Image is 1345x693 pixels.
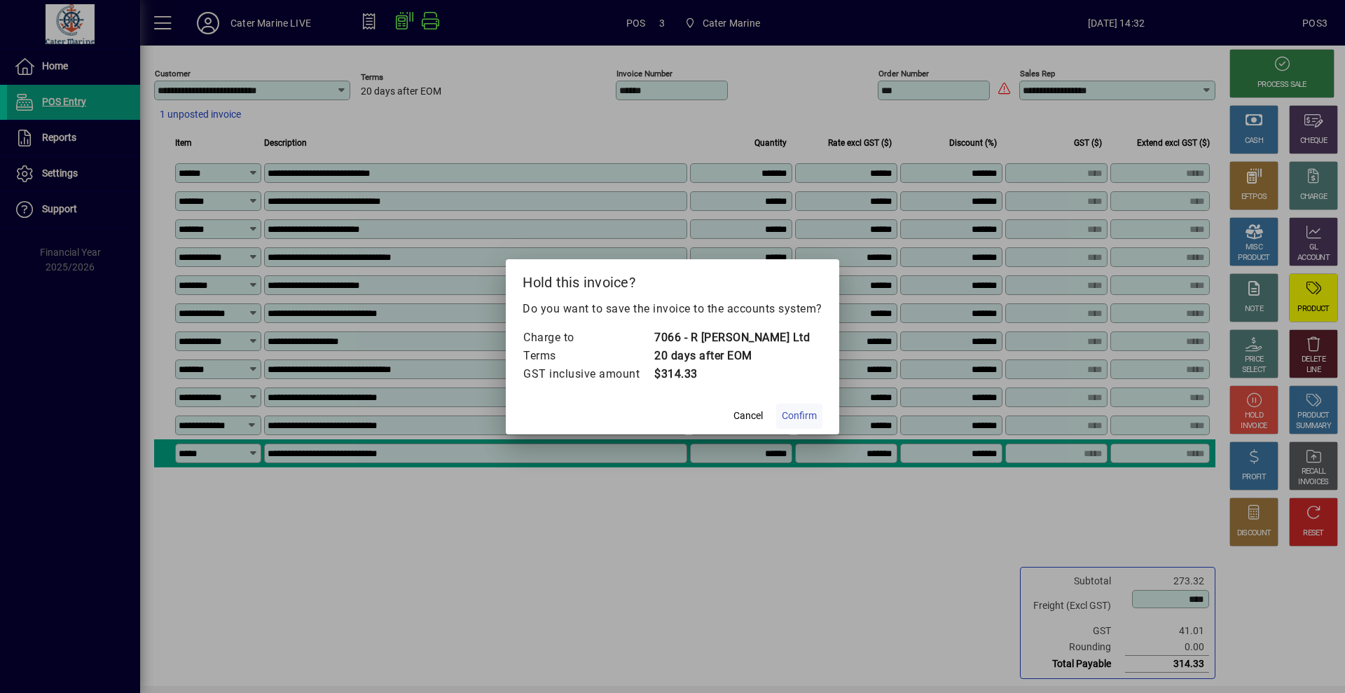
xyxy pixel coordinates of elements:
button: Cancel [726,404,771,429]
td: 7066 - R [PERSON_NAME] Ltd [654,329,810,347]
td: GST inclusive amount [523,365,654,383]
p: Do you want to save the invoice to the accounts system? [523,301,822,317]
span: Confirm [782,409,817,423]
span: Cancel [733,409,763,423]
button: Confirm [776,404,822,429]
td: $314.33 [654,365,810,383]
td: 20 days after EOM [654,347,810,365]
h2: Hold this invoice? [506,259,839,300]
td: Terms [523,347,654,365]
td: Charge to [523,329,654,347]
